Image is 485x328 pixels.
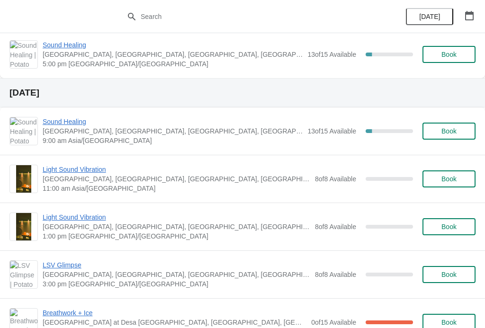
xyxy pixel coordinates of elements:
span: [GEOGRAPHIC_DATA], [GEOGRAPHIC_DATA], [GEOGRAPHIC_DATA], [GEOGRAPHIC_DATA], [GEOGRAPHIC_DATA] [43,222,310,231]
span: Book [441,223,457,230]
span: Book [441,271,457,278]
span: Book [441,51,457,58]
span: Sound Healing [43,40,303,50]
span: Book [441,175,457,183]
img: Sound Healing | Potato Head Suites & Studios, Jalan Petitenget, Seminyak, Badung Regency, Bali, I... [10,41,37,68]
span: Breathwork + Ice [43,308,306,318]
input: Search [140,8,364,25]
span: LSV Glimpse [43,260,310,270]
span: Light Sound Vibration [43,165,310,174]
button: Book [422,170,476,187]
span: 3:00 pm [GEOGRAPHIC_DATA]/[GEOGRAPHIC_DATA] [43,279,310,289]
img: LSV Glimpse | Potato Head Suites & Studios, Jalan Petitenget, Seminyak, Badung Regency, Bali, Ind... [10,261,37,288]
span: 8 of 8 Available [315,223,356,230]
span: [GEOGRAPHIC_DATA], [GEOGRAPHIC_DATA], [GEOGRAPHIC_DATA], [GEOGRAPHIC_DATA], [GEOGRAPHIC_DATA] [43,126,303,136]
img: Sound Healing | Potato Head Suites & Studios, Jalan Petitenget, Seminyak, Badung Regency, Bali, I... [10,117,37,145]
span: 8 of 8 Available [315,175,356,183]
button: Book [422,218,476,235]
span: [DATE] [419,13,440,20]
button: [DATE] [406,8,453,25]
span: 13 of 15 Available [307,127,356,135]
h2: [DATE] [9,88,476,98]
span: 8 of 8 Available [315,271,356,278]
span: [GEOGRAPHIC_DATA], [GEOGRAPHIC_DATA], [GEOGRAPHIC_DATA], [GEOGRAPHIC_DATA], [GEOGRAPHIC_DATA] [43,270,310,279]
button: Book [422,266,476,283]
span: Sound Healing [43,117,303,126]
span: 5:00 pm [GEOGRAPHIC_DATA]/[GEOGRAPHIC_DATA] [43,59,303,69]
span: 1:00 pm [GEOGRAPHIC_DATA]/[GEOGRAPHIC_DATA] [43,231,310,241]
span: 0 of 15 Available [311,319,356,326]
span: [GEOGRAPHIC_DATA] at Desa [GEOGRAPHIC_DATA], [GEOGRAPHIC_DATA], [GEOGRAPHIC_DATA], [GEOGRAPHIC_DA... [43,318,306,327]
span: [GEOGRAPHIC_DATA], [GEOGRAPHIC_DATA], [GEOGRAPHIC_DATA], [GEOGRAPHIC_DATA], [GEOGRAPHIC_DATA] [43,174,310,184]
span: 11:00 am Asia/[GEOGRAPHIC_DATA] [43,184,310,193]
span: Book [441,127,457,135]
span: 13 of 15 Available [307,51,356,58]
span: [GEOGRAPHIC_DATA], [GEOGRAPHIC_DATA], [GEOGRAPHIC_DATA], [GEOGRAPHIC_DATA], [GEOGRAPHIC_DATA] [43,50,303,59]
img: Light Sound Vibration | Potato Head Suites & Studios, Jalan Petitenget, Seminyak, Badung Regency,... [16,213,32,240]
button: Book [422,123,476,140]
span: Book [441,319,457,326]
img: Light Sound Vibration | Potato Head Suites & Studios, Jalan Petitenget, Seminyak, Badung Regency,... [16,165,32,193]
span: 9:00 am Asia/[GEOGRAPHIC_DATA] [43,136,303,145]
span: Light Sound Vibration [43,213,310,222]
button: Book [422,46,476,63]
